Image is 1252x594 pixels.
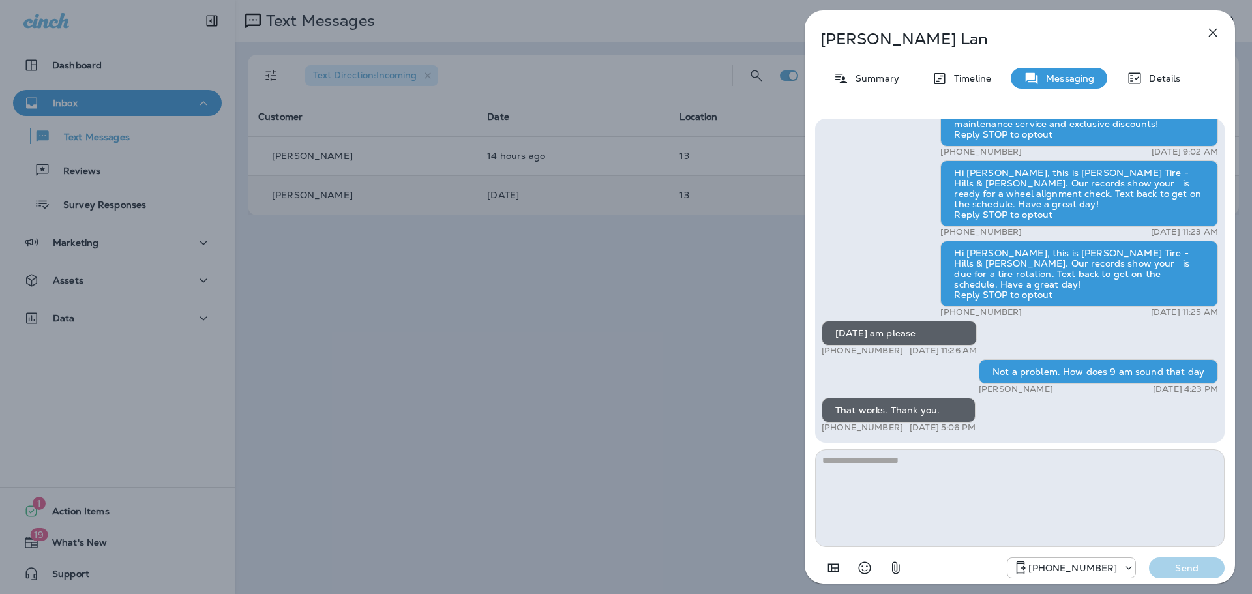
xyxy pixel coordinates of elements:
[1142,73,1180,83] p: Details
[822,423,903,433] p: [PHONE_NUMBER]
[1152,147,1218,157] p: [DATE] 9:02 AM
[940,241,1218,307] div: Hi [PERSON_NAME], this is [PERSON_NAME] Tire - Hills & [PERSON_NAME]. Our records show your is du...
[940,307,1022,318] p: [PHONE_NUMBER]
[1039,73,1094,83] p: Messaging
[979,384,1053,394] p: [PERSON_NAME]
[940,160,1218,227] div: Hi [PERSON_NAME], this is [PERSON_NAME] Tire - Hills & [PERSON_NAME]. Our records show your is re...
[1153,384,1218,394] p: [DATE] 4:23 PM
[1007,560,1135,576] div: +1 (330) 919-6698
[852,555,878,581] button: Select an emoji
[947,73,991,83] p: Timeline
[820,30,1176,48] p: [PERSON_NAME] Lan
[910,423,976,433] p: [DATE] 5:06 PM
[820,555,846,581] button: Add in a premade template
[822,321,977,346] div: [DATE] am please
[1028,563,1117,573] p: [PHONE_NUMBER]
[910,346,977,356] p: [DATE] 11:26 AM
[849,73,899,83] p: Summary
[1151,227,1218,237] p: [DATE] 11:23 AM
[979,359,1218,384] div: Not a problem. How does 9 am sound that day
[940,147,1022,157] p: [PHONE_NUMBER]
[940,227,1022,237] p: [PHONE_NUMBER]
[1151,307,1218,318] p: [DATE] 11:25 AM
[822,398,976,423] div: That works. Thank you.
[822,346,903,356] p: [PHONE_NUMBER]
